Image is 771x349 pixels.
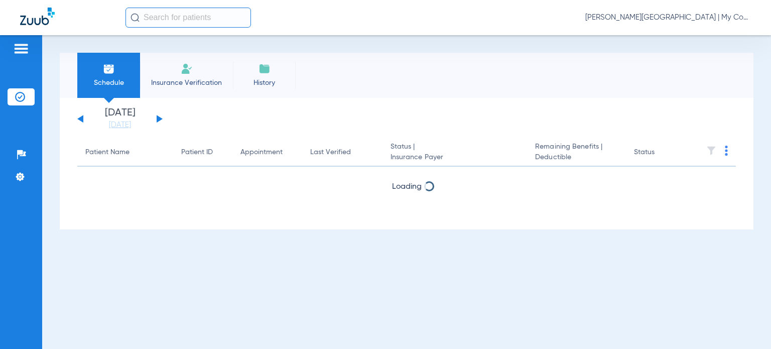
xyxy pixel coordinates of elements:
img: Zuub Logo [20,8,55,25]
span: Deductible [535,152,618,163]
img: Manual Insurance Verification [181,63,193,75]
div: Patient ID [181,147,213,158]
div: Patient ID [181,147,224,158]
div: Appointment [240,147,283,158]
img: History [259,63,271,75]
th: Remaining Benefits | [527,139,626,167]
th: Status | [382,139,528,167]
span: [PERSON_NAME][GEOGRAPHIC_DATA] | My Community Dental Centers [585,13,751,23]
img: Search Icon [131,13,140,22]
a: [DATE] [90,120,150,130]
div: Patient Name [85,147,130,158]
div: Patient Name [85,147,165,158]
li: [DATE] [90,108,150,130]
img: filter.svg [706,146,716,156]
div: Last Verified [310,147,374,158]
img: Schedule [103,63,115,75]
img: group-dot-blue.svg [725,146,728,156]
input: Search for patients [125,8,251,28]
span: Loading [392,183,422,191]
th: Status [626,139,694,167]
img: hamburger-icon [13,43,29,55]
span: History [240,78,288,88]
span: Insurance Verification [148,78,225,88]
div: Appointment [240,147,294,158]
span: Schedule [85,78,133,88]
span: Insurance Payer [391,152,520,163]
div: Last Verified [310,147,351,158]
